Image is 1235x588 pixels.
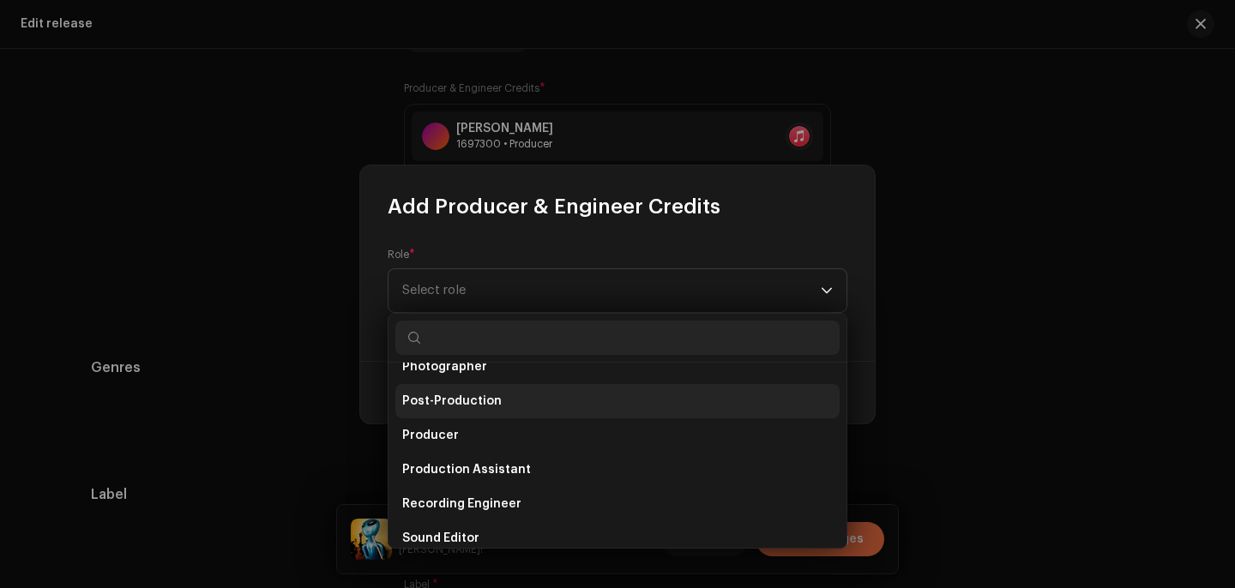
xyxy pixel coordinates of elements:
[402,427,459,444] span: Producer
[395,418,840,453] li: Producer
[402,461,531,478] span: Production Assistant
[395,521,840,555] li: Sound Editor
[395,350,840,384] li: Photographer
[402,530,479,547] span: Sound Editor
[402,495,521,513] span: Recording Engineer
[395,384,840,418] li: Post-Production
[395,487,840,521] li: Recording Engineer
[402,393,502,410] span: Post-Production
[395,453,840,487] li: Production Assistant
[402,269,821,312] span: Select role
[388,248,415,261] label: Role
[388,193,720,220] span: Add Producer & Engineer Credits
[821,269,833,312] div: dropdown trigger
[402,358,487,375] span: Photographer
